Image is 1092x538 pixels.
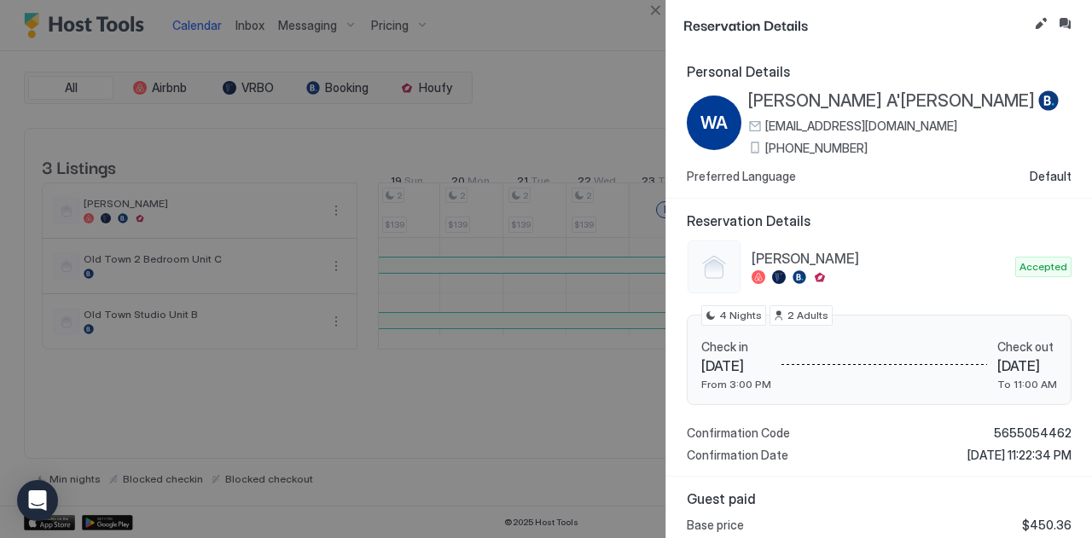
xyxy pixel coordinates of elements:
[997,357,1057,374] span: [DATE]
[687,169,796,184] span: Preferred Language
[752,250,1008,267] span: [PERSON_NAME]
[701,378,771,390] span: From 3:00 PM
[1030,169,1072,184] span: Default
[765,141,868,156] span: [PHONE_NUMBER]
[687,425,790,441] span: Confirmation Code
[787,308,828,323] span: 2 Adults
[701,339,771,355] span: Check in
[994,425,1072,441] span: 5655054462
[17,480,58,521] div: Open Intercom Messenger
[1031,14,1051,34] button: Edit reservation
[700,110,728,136] span: WA
[1054,14,1075,34] button: Inbox
[967,448,1072,463] span: [DATE] 11:22:34 PM
[687,63,1072,80] span: Personal Details
[1019,259,1067,275] span: Accepted
[687,518,744,533] span: Base price
[687,448,788,463] span: Confirmation Date
[765,119,957,134] span: [EMAIL_ADDRESS][DOMAIN_NAME]
[687,212,1072,229] span: Reservation Details
[719,308,762,323] span: 4 Nights
[997,378,1057,390] span: To 11:00 AM
[748,90,1035,112] span: [PERSON_NAME] A'[PERSON_NAME]
[701,357,771,374] span: [DATE]
[997,339,1057,355] span: Check out
[683,14,1027,35] span: Reservation Details
[1022,518,1072,533] span: $450.36
[687,490,1072,507] span: Guest paid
